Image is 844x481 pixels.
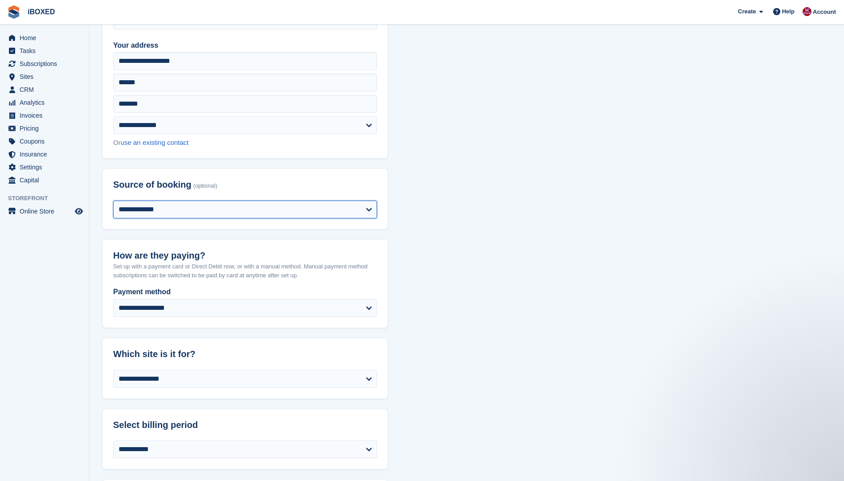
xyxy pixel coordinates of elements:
[4,96,84,109] a: menu
[4,148,84,160] a: menu
[121,139,189,146] a: use an existing contact
[4,70,84,83] a: menu
[8,194,89,203] span: Storefront
[20,96,73,109] span: Analytics
[113,180,192,190] span: Source of booking
[4,32,84,44] a: menu
[20,148,73,160] span: Insurance
[74,206,84,217] a: Preview store
[7,5,20,19] img: stora-icon-8386f47178a22dfd0bd8f6a31ec36ba5ce8667c1dd55bd0f319d3a0aa187defe.svg
[113,287,377,297] label: Payment method
[193,183,217,189] span: (optional)
[20,58,73,70] span: Subscriptions
[113,138,377,148] div: Or
[24,4,58,19] a: iBOXED
[4,122,84,135] a: menu
[20,32,73,44] span: Home
[20,174,73,186] span: Capital
[4,161,84,173] a: menu
[782,7,795,16] span: Help
[20,83,73,96] span: CRM
[4,135,84,148] a: menu
[113,40,377,51] label: Your address
[20,205,73,218] span: Online Store
[4,205,84,218] a: menu
[20,70,73,83] span: Sites
[4,83,84,96] a: menu
[4,109,84,122] a: menu
[20,122,73,135] span: Pricing
[803,7,811,16] img: Amanda Forder
[113,420,377,430] h2: Select billing period
[113,251,377,261] h2: How are they paying?
[20,135,73,148] span: Coupons
[4,174,84,186] a: menu
[113,262,377,280] p: Set up with a payment card or Direct Debit now, or with a manual method. Manual payment method su...
[113,349,377,359] h2: Which site is it for?
[20,45,73,57] span: Tasks
[813,8,836,16] span: Account
[4,58,84,70] a: menu
[20,109,73,122] span: Invoices
[20,161,73,173] span: Settings
[738,7,756,16] span: Create
[4,45,84,57] a: menu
